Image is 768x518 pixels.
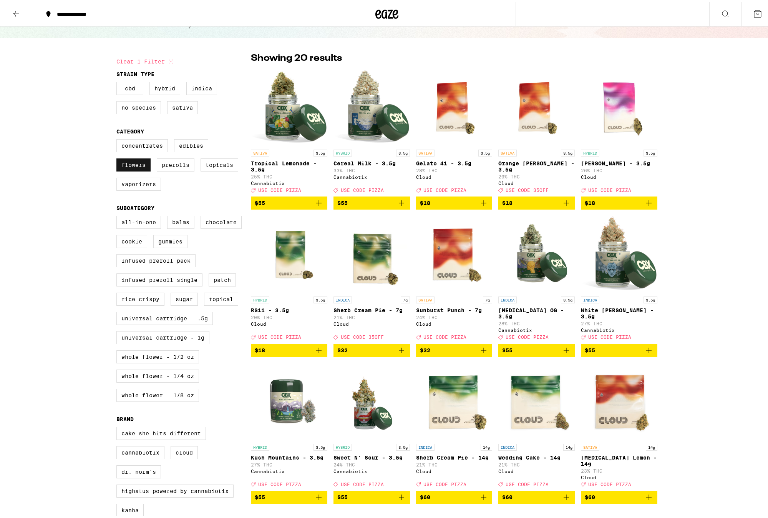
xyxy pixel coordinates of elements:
[333,305,410,311] p: Sherb Cream Pie - 7g
[581,166,657,171] p: 26% THC
[116,127,144,133] legend: Category
[333,173,410,178] div: Cannabiotix
[258,333,301,338] span: USE CODE PIZZA
[416,67,493,195] a: Open page for Gelato 41 - 3.5g from Cloud
[333,67,410,144] img: Cannabiotix - Cereal Milk - 3.5g
[333,442,352,449] p: HYBRID
[416,158,493,165] p: Gelato 41 - 3.5g
[416,361,493,489] a: Open page for Sherb Cream Pie - 14g from Cloud
[333,361,410,489] a: Open page for Sweet N' Sour - 3.5g from Cannabiotix
[420,198,430,204] span: $18
[251,214,327,341] a: Open page for RS11 - 3.5g from Cloud
[646,442,657,449] p: 14g
[581,173,657,178] div: Cloud
[498,214,575,341] a: Open page for Jet Lag OG - 3.5g from Cannabiotix
[167,99,198,112] label: Sativa
[581,361,657,438] img: Cloud - Amnesia Lemon - 14g
[333,295,352,301] p: INDICA
[116,203,154,209] legend: Subcategory
[581,319,657,324] p: 27% THC
[416,320,493,325] div: Cloud
[416,195,493,208] button: Add to bag
[337,492,348,498] span: $55
[337,198,348,204] span: $55
[116,99,161,112] label: No Species
[186,80,217,93] label: Indica
[116,310,213,323] label: Universal Cartridge - .5g
[498,460,575,465] p: 21% THC
[116,291,164,304] label: Rice Crispy
[498,195,575,208] button: Add to bag
[588,186,631,191] span: USE CODE PIZZA
[116,137,168,150] label: Concentrates
[644,295,657,301] p: 3.5g
[149,80,180,93] label: Hybrid
[333,313,410,318] p: 21% THC
[337,345,348,351] span: $32
[251,195,327,208] button: Add to bag
[251,453,327,459] p: Kush Mountains - 3.5g
[416,467,493,472] div: Cloud
[498,179,575,184] div: Cloud
[483,295,492,301] p: 7g
[581,361,657,489] a: Open page for Amnesia Lemon - 14g from Cloud
[498,158,575,171] p: Orange [PERSON_NAME] - 3.5g
[116,329,209,342] label: Universal Cartridge - 1g
[416,214,493,341] a: Open page for Sunburst Punch - 7g from Cloud
[416,453,493,459] p: Sherb Cream Pie - 14g
[201,157,238,170] label: Topicals
[341,186,384,191] span: USE CODE PIZZA
[255,198,265,204] span: $55
[333,214,410,291] img: Cloud - Sherb Cream Pie - 7g
[171,444,198,457] label: Cloud
[258,186,301,191] span: USE CODE PIZZA
[116,444,164,457] label: Cannabiotix
[498,172,575,177] p: 20% THC
[251,305,327,311] p: RS11 - 3.5g
[251,172,327,177] p: 25% THC
[116,80,143,93] label: CBD
[581,466,657,471] p: 23% THC
[581,489,657,502] button: Add to bag
[171,291,198,304] label: Sugar
[251,158,327,171] p: Tropical Lemonade - 3.5g
[174,137,208,150] label: Edibles
[116,214,161,227] label: All-In-One
[561,295,575,301] p: 3.5g
[581,442,599,449] p: SATIVA
[498,67,575,144] img: Cloud - Orange Runtz - 3.5g
[416,342,493,355] button: Add to bag
[498,326,575,331] div: Cannabiotix
[396,148,410,155] p: 3.5g
[563,442,575,449] p: 14g
[502,198,513,204] span: $18
[416,67,493,144] img: Cloud - Gelato 41 - 3.5g
[341,480,384,485] span: USE CODE PIZZA
[498,361,575,438] img: Cloud - Wedding Cake - 14g
[416,295,435,301] p: SATIVA
[502,345,513,351] span: $55
[116,176,161,189] label: Vaporizers
[333,195,410,208] button: Add to bag
[341,333,384,338] span: USE CODE 35OFF
[167,214,194,227] label: Balms
[116,483,234,496] label: Highatus Powered by Cannabiotix
[581,158,657,165] p: [PERSON_NAME] - 3.5g
[251,467,327,472] div: Cannabiotix
[116,425,206,438] label: Cake She Hits Different
[333,67,410,195] a: Open page for Cereal Milk - 3.5g from Cannabiotix
[251,320,327,325] div: Cloud
[314,442,327,449] p: 3.5g
[416,148,435,155] p: SATIVA
[420,345,430,351] span: $32
[498,342,575,355] button: Add to bag
[258,480,301,485] span: USE CODE PIZZA
[423,333,466,338] span: USE CODE PIZZA
[251,342,327,355] button: Add to bag
[498,442,517,449] p: INDICA
[478,148,492,155] p: 3.5g
[588,480,631,485] span: USE CODE PIZZA
[251,67,327,195] a: Open page for Tropical Lemonade - 3.5g from Cannabiotix
[251,489,327,502] button: Add to bag
[401,295,410,301] p: 7g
